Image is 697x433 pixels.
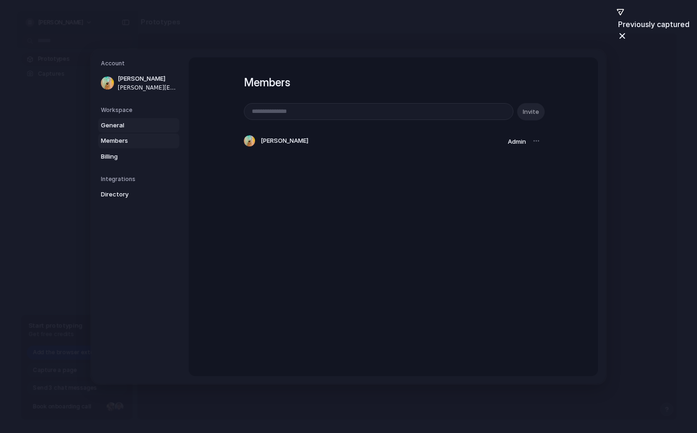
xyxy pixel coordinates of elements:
[98,133,179,148] a: Members
[101,105,179,114] h5: Workspace
[101,120,161,130] span: General
[244,74,543,91] h1: Members
[261,136,308,146] span: [PERSON_NAME]
[101,59,179,68] h5: Account
[98,118,179,133] a: General
[101,136,161,146] span: Members
[118,83,178,91] span: [PERSON_NAME][EMAIL_ADDRESS][PERSON_NAME][DOMAIN_NAME]
[98,187,179,202] a: Directory
[98,149,179,164] a: Billing
[101,152,161,161] span: Billing
[101,175,179,183] h5: Integrations
[118,74,178,84] span: [PERSON_NAME]
[508,138,526,145] span: Admin
[98,71,179,95] a: [PERSON_NAME][PERSON_NAME][EMAIL_ADDRESS][PERSON_NAME][DOMAIN_NAME]
[101,190,161,199] span: Directory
